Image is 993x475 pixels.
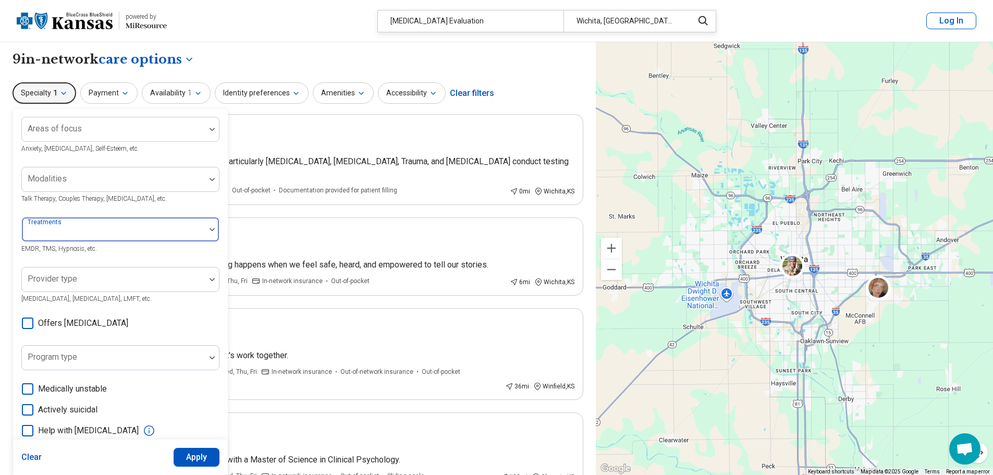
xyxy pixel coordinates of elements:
a: Open chat [949,433,980,465]
label: Treatments [28,218,64,226]
img: Blue Cross Blue Shield Kansas [17,8,113,33]
div: Winfield , KS [533,382,574,391]
span: Medically unstable [38,383,107,395]
button: Availability1 [142,82,211,104]
button: Identity preferences [215,82,309,104]
span: care options [99,51,182,68]
a: Terms [925,469,940,474]
h1: 9 in-network [13,51,194,68]
span: [MEDICAL_DATA], [MEDICAL_DATA], LMFT, etc. [21,295,152,302]
div: Clear filters [450,81,494,106]
span: Actively suicidal [38,404,97,416]
label: Areas of focus [28,124,82,133]
span: Help with [MEDICAL_DATA] [38,424,139,437]
p: At the heart of my work is a simple belief: healing happens when we feel safe, heard, and empower... [53,259,574,271]
button: Amenities [313,82,374,104]
button: Zoom in [601,238,622,259]
label: Provider type [28,274,77,284]
span: Map data ©2025 Google [861,469,918,474]
span: 1 [188,88,192,99]
button: Care options [99,51,194,68]
button: Log In [926,13,976,29]
span: Out-of-pocket [331,276,370,286]
div: Wichita, [GEOGRAPHIC_DATA] [563,10,687,32]
span: EMDR, TMS, Hypnosis, etc. [21,245,97,252]
p: Counseling services to a variety of individuals, particularly [MEDICAL_DATA], [MEDICAL_DATA], Tra... [53,155,574,180]
button: Payment [80,82,138,104]
span: Out-of-network insurance [340,367,413,376]
span: Out-of-pocket [232,186,271,195]
span: In-network insurance [262,276,323,286]
button: Apply [174,448,220,467]
span: Anxiety, [MEDICAL_DATA], Self-Esteem, etc. [21,145,139,152]
span: Talk Therapy, Couples Therapy, [MEDICAL_DATA], etc. [21,195,167,202]
p: Graduated in [DATE] from [GEOGRAPHIC_DATA] with a Master of Science in Clinical Psychology. [53,454,574,466]
span: In-network insurance [272,367,332,376]
span: Offers [MEDICAL_DATA] [38,317,128,330]
label: Modalities [28,174,67,184]
div: Wichita , KS [534,277,574,287]
button: Specialty1 [13,82,76,104]
div: Wichita , KS [534,187,574,196]
a: Report a map error [946,469,990,474]
div: 0 mi [510,187,530,196]
span: Documentation provided for patient filling [279,186,397,195]
div: [MEDICAL_DATA] Evaluation [378,10,563,32]
button: Clear [21,448,42,467]
div: 6 mi [510,277,530,287]
div: 36 mi [505,382,529,391]
button: Zoom out [601,259,622,280]
a: Blue Cross Blue Shield Kansaspowered by [17,8,167,33]
button: Accessibility [378,82,446,104]
div: powered by [126,12,167,21]
span: 1 [53,88,57,99]
p: I accept clients of all ages and backgrounds. Let's work together. [53,349,574,362]
span: Out-of-pocket [422,367,460,376]
label: Program type [28,352,77,362]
